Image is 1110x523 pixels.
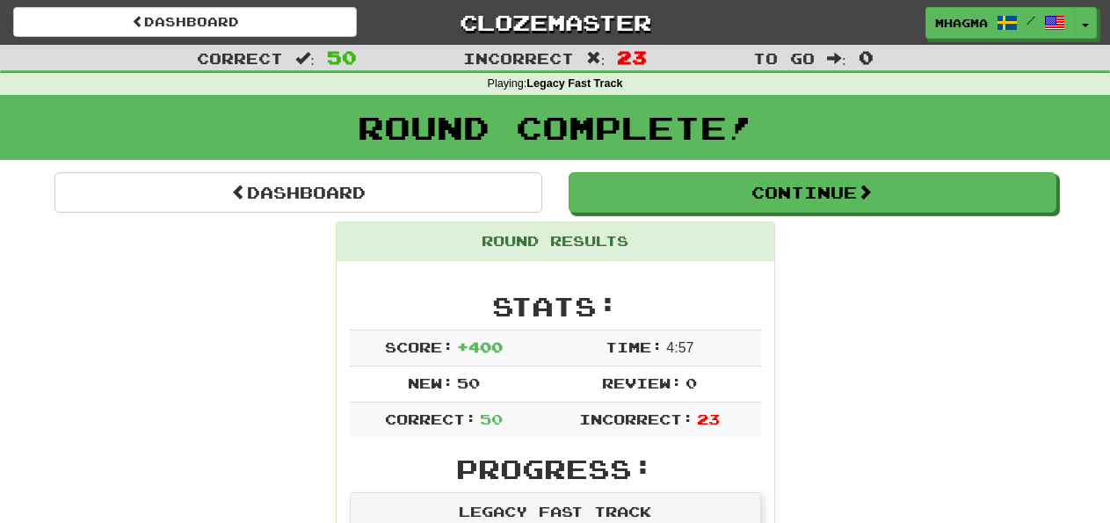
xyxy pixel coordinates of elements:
[697,410,720,427] span: 23
[463,49,574,67] span: Incorrect
[383,7,727,38] a: Clozemaster
[457,338,503,355] span: + 400
[666,340,693,355] span: 4 : 57
[408,374,453,391] span: New:
[327,47,357,68] span: 50
[579,410,693,427] span: Incorrect:
[350,292,761,321] h2: Stats:
[753,49,815,67] span: To go
[925,7,1075,39] a: mhagma /
[385,410,476,427] span: Correct:
[337,222,774,261] div: Round Results
[6,110,1104,145] h1: Round Complete!
[602,374,682,391] span: Review:
[350,454,761,483] h2: Progress:
[480,410,503,427] span: 50
[569,172,1056,213] button: Continue
[385,338,453,355] span: Score:
[457,374,480,391] span: 50
[935,15,988,31] span: mhagma
[686,374,697,391] span: 0
[197,49,283,67] span: Correct
[586,51,606,66] span: :
[54,172,542,213] a: Dashboard
[859,47,874,68] span: 0
[526,77,622,90] strong: Legacy Fast Track
[606,338,663,355] span: Time:
[827,51,846,66] span: :
[295,51,315,66] span: :
[617,47,647,68] span: 23
[13,7,357,37] a: Dashboard
[1027,14,1035,26] span: /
